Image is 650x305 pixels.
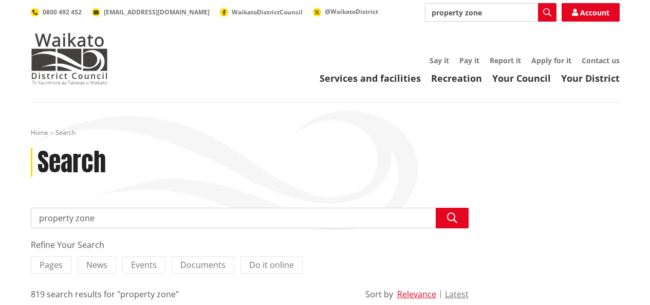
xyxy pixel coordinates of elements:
[430,56,449,65] a: Say it
[397,290,436,299] button: Relevance
[445,290,469,299] button: Latest
[31,128,48,137] a: Home
[220,8,303,16] a: WaikatoDistrictCouncil
[31,8,82,16] a: 0800 492 452
[562,3,620,22] a: Account
[431,72,482,84] a: Recreation
[40,259,63,271] span: Pages
[104,8,210,16] span: [EMAIL_ADDRESS][DOMAIN_NAME]
[31,288,179,300] div: 819 search results for "property zone"
[459,56,479,65] a: Pay it
[31,208,469,228] input: Search input
[490,56,521,65] a: Report it
[43,8,82,16] span: 0800 492 452
[180,259,226,271] span: Documents
[31,33,108,84] img: Waikato District Council - Te Kaunihera aa Takiwaa o Waikato
[55,128,76,137] span: Search
[249,259,294,271] span: Do it online
[425,3,556,22] input: Search input
[325,7,378,16] span: @WaikatoDistrict
[561,72,620,84] a: Your District
[31,239,469,251] div: Refine Your Search
[531,56,571,65] a: Apply for it
[320,72,421,84] a: Services and facilities
[31,129,620,137] nav: breadcrumb
[232,8,303,16] span: WaikatoDistrictCouncil
[86,259,107,271] span: News
[92,8,210,16] a: [EMAIL_ADDRESS][DOMAIN_NAME]
[365,288,393,300] div: Sort by
[492,72,551,84] a: Your Council
[38,148,106,177] h1: Search
[582,56,620,65] a: Contact us
[131,259,157,271] span: Events
[313,7,378,16] a: @WaikatoDistrict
